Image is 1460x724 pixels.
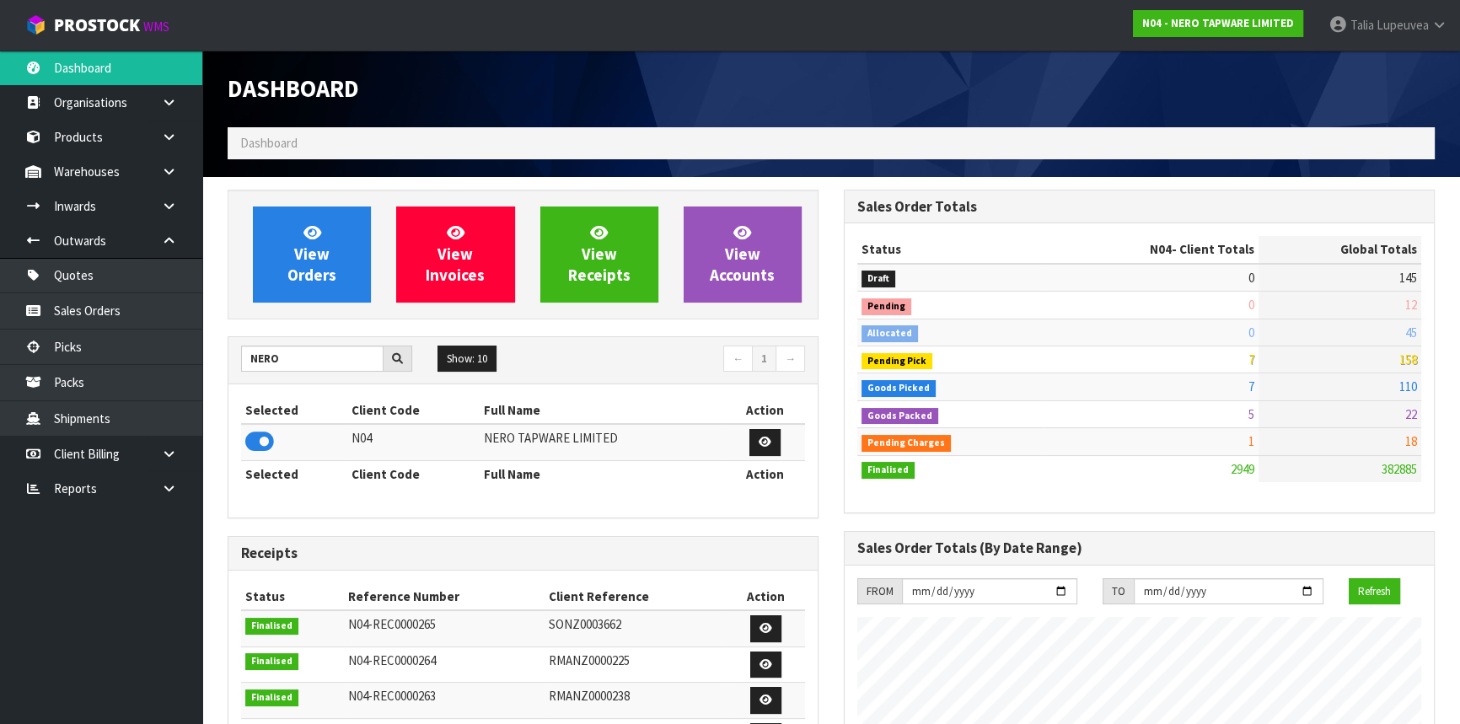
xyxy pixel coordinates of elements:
th: Action [725,397,805,424]
span: Talia [1350,17,1374,33]
span: RMANZ0000225 [549,652,630,668]
td: N04 [347,424,480,460]
h3: Sales Order Totals (By Date Range) [857,540,1421,556]
span: 7 [1248,378,1254,394]
span: 110 [1399,378,1417,394]
span: RMANZ0000238 [549,688,630,704]
strong: N04 - NERO TAPWARE LIMITED [1142,16,1294,30]
span: N04-REC0000265 [348,616,436,632]
a: ViewAccounts [684,206,802,303]
th: Client Code [347,460,480,487]
div: FROM [857,578,902,605]
span: N04-REC0000263 [348,688,436,704]
a: ViewInvoices [396,206,514,303]
a: ← [723,346,753,373]
th: Reference Number [344,583,545,610]
span: View Orders [287,223,336,286]
th: Full Name [480,397,725,424]
span: Finalised [245,653,298,670]
span: Dashboard [240,135,298,151]
span: Pending Charges [862,435,951,452]
span: View Accounts [710,223,775,286]
th: Selected [241,397,347,424]
a: N04 - NERO TAPWARE LIMITED [1133,10,1303,37]
input: Search clients [241,346,384,372]
span: N04 [1150,241,1172,257]
span: Allocated [862,325,918,342]
span: 0 [1248,297,1254,313]
span: Draft [862,271,895,287]
span: 12 [1405,297,1417,313]
span: N04-REC0000264 [348,652,436,668]
small: WMS [143,19,169,35]
span: SONZ0003662 [549,616,621,632]
button: Show: 10 [437,346,497,373]
span: 7 [1248,351,1254,367]
span: 145 [1399,270,1417,286]
a: ViewOrders [253,206,371,303]
span: 5 [1248,406,1254,422]
span: 2949 [1231,461,1254,477]
th: Selected [241,460,347,487]
th: - Client Totals [1043,236,1259,263]
td: NERO TAPWARE LIMITED [480,424,725,460]
span: Goods Packed [862,408,938,425]
th: Status [857,236,1043,263]
span: Dashboard [228,73,359,104]
span: Lupeuvea [1377,17,1429,33]
span: Pending [862,298,911,315]
span: 158 [1399,351,1417,367]
a: 1 [752,346,776,373]
span: 45 [1405,324,1417,341]
th: Client Reference [545,583,727,610]
span: View Receipts [568,223,631,286]
h3: Receipts [241,545,805,561]
span: ProStock [54,14,140,36]
th: Full Name [480,460,725,487]
span: Finalised [862,462,915,479]
span: 22 [1405,406,1417,422]
span: Pending Pick [862,353,932,370]
div: TO [1103,578,1134,605]
span: Goods Picked [862,380,936,397]
img: cube-alt.png [25,14,46,35]
span: 1 [1248,433,1254,449]
button: Refresh [1349,578,1400,605]
th: Global Totals [1259,236,1421,263]
th: Action [727,583,805,610]
span: Finalised [245,618,298,635]
span: Finalised [245,689,298,706]
h3: Sales Order Totals [857,199,1421,215]
span: View Invoices [426,223,485,286]
th: Status [241,583,344,610]
span: 18 [1405,433,1417,449]
span: 0 [1248,270,1254,286]
span: 382885 [1382,461,1417,477]
span: 0 [1248,324,1254,341]
th: Action [725,460,805,487]
a: ViewReceipts [540,206,658,303]
a: → [776,346,805,373]
nav: Page navigation [536,346,806,375]
th: Client Code [347,397,480,424]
